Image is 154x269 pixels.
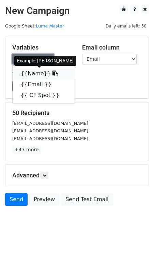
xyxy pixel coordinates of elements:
a: Copy/paste... [12,54,54,64]
a: Preview [29,193,59,206]
h5: Advanced [12,172,142,179]
small: [EMAIL_ADDRESS][DOMAIN_NAME] [12,121,88,126]
small: [EMAIL_ADDRESS][DOMAIN_NAME] [12,136,88,141]
iframe: Chat Widget [120,236,154,269]
h5: Email column [82,44,142,51]
a: Daily emails left: 50 [103,23,149,28]
small: Google Sheet: [5,23,64,28]
h5: Variables [12,44,72,51]
h2: New Campaign [5,5,149,17]
a: +47 more [12,146,41,154]
a: Send Test Email [61,193,113,206]
a: {{Email }} [13,79,75,90]
h5: 50 Recipients [12,109,142,117]
a: {{Name}} [13,68,75,79]
small: [EMAIL_ADDRESS][DOMAIN_NAME] [12,128,88,133]
span: Daily emails left: 50 [103,22,149,30]
a: Send [5,193,28,206]
a: Luma Master [36,23,64,28]
a: {{ CF Spot }} [13,90,75,101]
div: Example: [PERSON_NAME] [14,56,76,66]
